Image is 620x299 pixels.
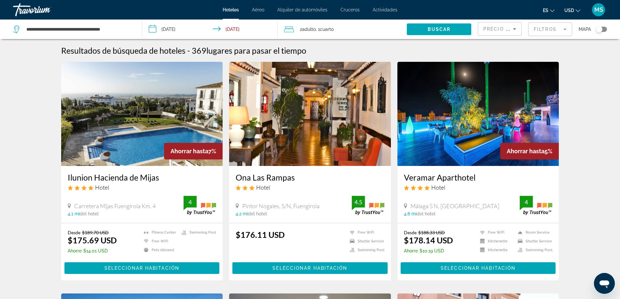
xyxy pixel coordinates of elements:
[543,6,555,15] button: Change language
[164,143,223,159] div: 7%
[441,265,516,271] span: Seleccionar habitación
[171,148,208,155] span: Ahorrar hasta
[477,238,515,244] li: Kitchenette
[302,27,316,32] span: Adulto
[564,8,574,13] span: USD
[278,20,407,39] button: Travelers: 2 adults, 0 children
[520,198,533,206] div: 4
[418,230,445,235] del: $188.33 USD
[61,46,186,55] h1: Resultados de búsqueda de hoteles
[252,7,264,12] a: Aéreo
[320,27,334,32] span: Cuarto
[236,230,285,239] ins: $176.11 USD
[431,184,445,191] span: Hotel
[564,6,580,15] button: Change currency
[229,62,391,166] img: Hotel image
[347,238,384,244] li: Shuttle Service
[236,211,248,216] span: 4.2 mi
[104,265,179,271] span: Seleccionar habitación
[373,7,397,12] a: Actividades
[68,248,117,253] p: $14.01 USD
[352,196,384,215] img: trustyou-badge.svg
[483,25,516,33] mat-select: Sort by
[483,26,534,32] span: Precio más bajo
[178,230,216,235] li: Swimming Pool
[404,235,453,245] ins: $178.14 USD
[80,211,99,216] span: del hotel
[61,62,223,166] img: Hotel image
[404,184,553,191] div: 4 star Hotel
[187,46,190,55] span: -
[352,198,365,206] div: 4.5
[340,7,360,12] a: Cruceros
[515,247,552,253] li: Swimming Pool
[397,62,559,166] img: Hotel image
[232,262,388,274] button: Seleccionar habitación
[74,202,156,210] span: Carretera Mijas Fuengirola Km. 4
[300,25,316,34] span: 2
[404,248,418,253] span: Ahorre
[141,230,178,235] li: Fitness Center
[184,198,197,206] div: 4
[477,230,515,235] li: Free WiFi
[236,184,384,191] div: 3 star Hotel
[401,262,556,274] button: Seleccionar habitación
[223,7,239,12] span: Hoteles
[594,7,603,13] span: MS
[242,202,320,210] span: Pintor Nogales, S/N, Fuengirola
[248,211,267,216] span: del hotel
[68,235,117,245] ins: $175.69 USD
[404,248,453,253] p: $10.19 USD
[528,22,572,36] button: Filter
[515,238,552,244] li: Shuttle Service
[68,248,82,253] span: Ahorre
[141,247,178,253] li: Pets Allowed
[590,3,607,17] button: User Menu
[507,148,544,155] span: Ahorrar hasta
[401,264,556,271] a: Seleccionar habitación
[515,230,552,235] li: Room Service
[591,26,607,32] button: Toggle map
[316,25,334,34] span: , 1
[347,230,384,235] li: Free WiFi
[594,273,615,294] iframe: Botón para iniciar la ventana de mensajería
[184,196,216,215] img: trustyou-badge.svg
[347,247,384,253] li: Swimming Pool
[520,196,552,215] img: trustyou-badge.svg
[68,211,80,216] span: 4.1 mi
[142,20,278,39] button: Check-in date: Oct 31, 2025 Check-out date: Nov 2, 2025
[64,262,220,274] button: Seleccionar habitación
[404,211,417,216] span: 4.8 mi
[232,264,388,271] a: Seleccionar habitación
[95,184,109,191] span: Hotel
[192,46,306,55] h2: 369
[256,184,270,191] span: Hotel
[404,172,553,182] a: Veramar Aparthotel
[68,184,216,191] div: 4 star Hotel
[543,8,548,13] span: es
[68,172,216,182] h3: Ilunion Hacienda de Mijas
[68,230,80,235] span: Desde
[417,211,435,216] span: del hotel
[64,264,220,271] a: Seleccionar habitación
[206,46,306,55] span: lugares para pasar el tiempo
[477,247,515,253] li: Kitchenette
[272,265,347,271] span: Seleccionar habitación
[13,1,78,18] a: Travorium
[277,7,327,12] a: Alquiler de automóviles
[500,143,559,159] div: 5%
[579,25,591,34] span: Mapa
[428,27,451,32] span: Buscar
[236,172,384,182] a: Ona Las Rampas
[82,230,109,235] del: $189.70 USD
[407,23,471,35] button: Buscar
[404,230,417,235] span: Desde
